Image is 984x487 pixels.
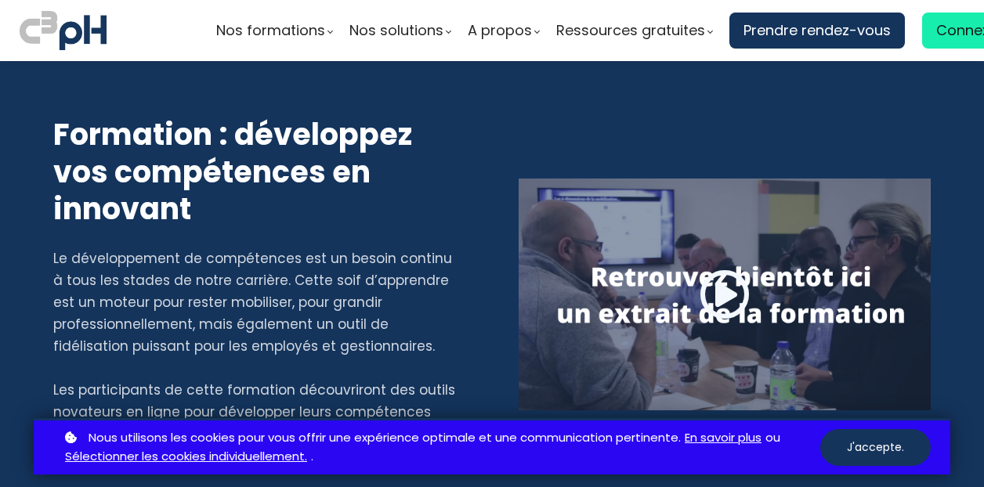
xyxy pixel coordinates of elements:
[20,8,107,53] img: logo C3PH
[61,428,820,467] p: ou .
[53,247,465,467] div: Le développement de compétences est un besoin continu à tous les stades de notre carrière. Cette ...
[89,428,681,448] span: Nous utilisons les cookies pour vous offrir une expérience optimale et une communication pertinente.
[216,19,325,42] span: Nos formations
[729,13,905,49] a: Prendre rendez-vous
[468,19,532,42] span: A propos
[65,447,307,467] a: Sélectionner les cookies individuellement.
[685,428,762,448] a: En savoir plus
[820,429,931,466] button: J'accepte.
[556,19,705,42] span: Ressources gratuites
[8,453,168,487] iframe: chat widget
[349,19,443,42] span: Nos solutions
[743,19,891,42] span: Prendre rendez-vous
[53,116,465,228] h1: Formation : développez vos compétences en innovant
